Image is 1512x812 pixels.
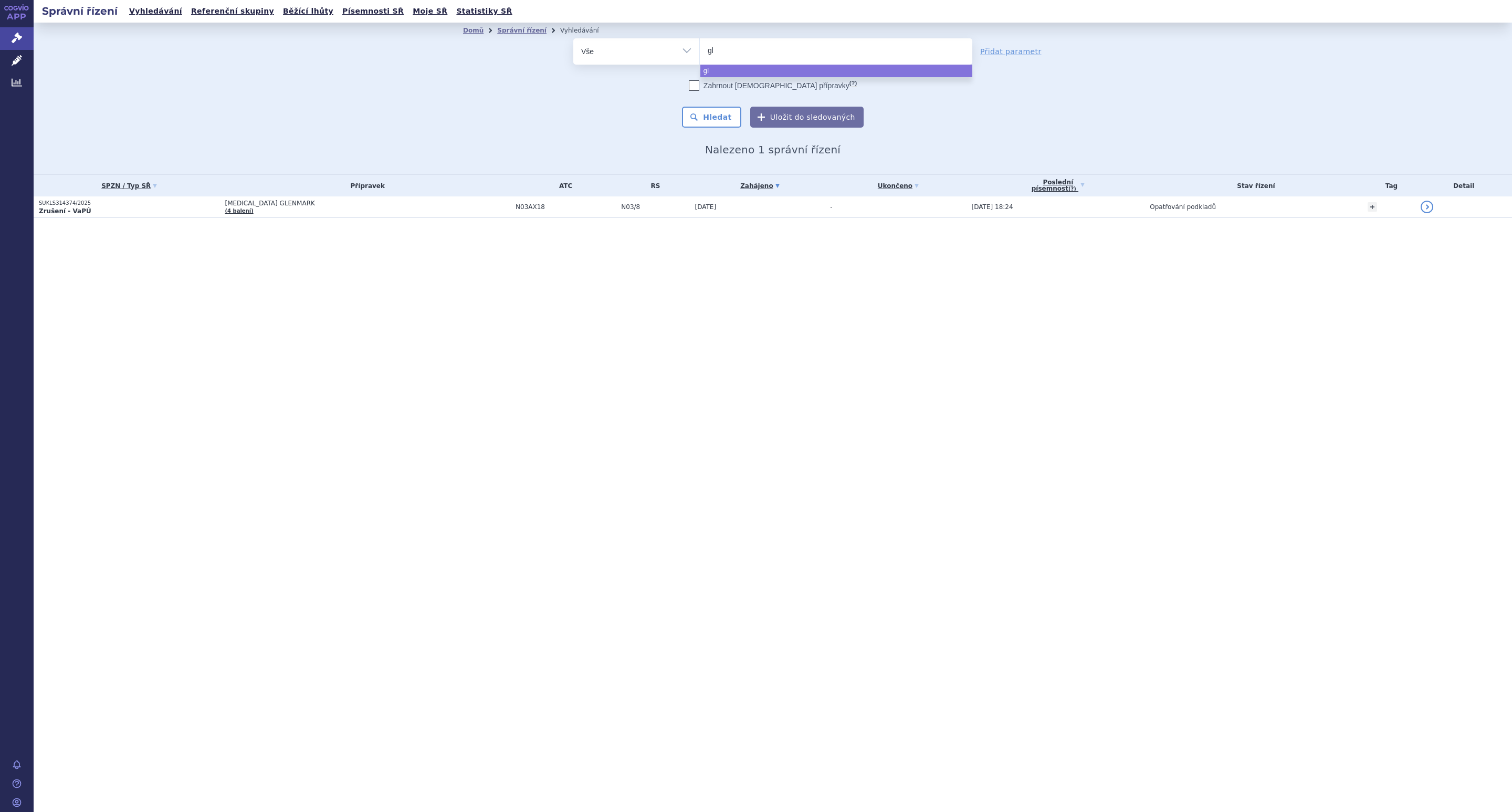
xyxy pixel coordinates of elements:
button: Hledat [682,107,741,128]
a: Referenční skupiny [188,4,277,18]
span: [DATE] [695,203,717,211]
span: Nalezeno 1 správní řízení [705,143,841,156]
a: Zahájeno [695,179,825,193]
th: ATC [510,175,616,196]
a: SPZN / Typ SŘ [39,179,219,193]
button: Uložit do sledovaných [750,107,864,128]
li: gl [700,65,972,77]
span: - [830,203,832,211]
li: Vyhledávání [560,23,613,38]
th: Přípravek [219,175,510,196]
a: + [1368,202,1377,212]
a: Ukončeno [830,179,966,193]
a: Vyhledávání [126,4,185,18]
label: Zahrnout [DEMOGRAPHIC_DATA] přípravky [689,80,857,91]
a: Moje SŘ [409,4,450,18]
th: Tag [1362,175,1416,196]
a: (4 balení) [225,208,253,214]
th: RS [616,175,689,196]
span: [MEDICAL_DATA] GLENMARK [225,200,487,207]
a: Statistiky SŘ [453,4,515,18]
p: SUKLS314374/2025 [39,200,219,207]
strong: Zrušení - VaPÚ [39,207,91,215]
span: N03/8 [621,203,689,211]
a: Běžící lhůty [280,4,337,18]
h2: Správní řízení [34,4,126,18]
a: Přidat parametr [980,46,1042,57]
a: Správní řízení [497,27,547,34]
a: Písemnosti SŘ [339,4,407,18]
th: Stav řízení [1144,175,1362,196]
abbr: (?) [1068,186,1076,192]
span: Opatřování podkladů [1150,203,1216,211]
span: N03AX18 [516,203,616,211]
a: detail [1421,201,1433,213]
a: Domů [463,27,484,34]
abbr: (?) [849,80,857,87]
span: [DATE] 18:24 [972,203,1013,211]
a: Poslednípísemnost(?) [972,175,1145,196]
th: Detail [1415,175,1512,196]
